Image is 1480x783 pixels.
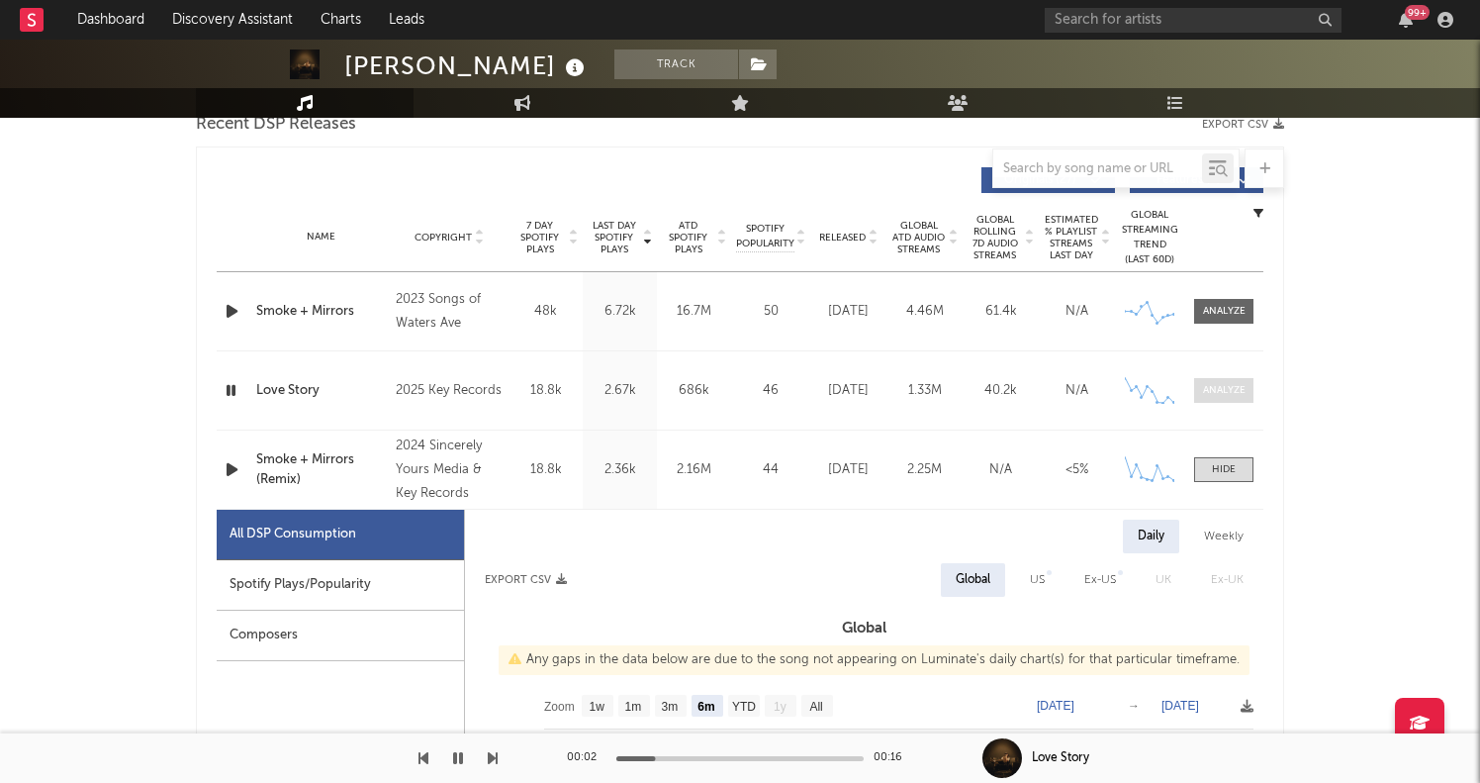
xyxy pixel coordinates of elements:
[256,381,386,401] a: Love Story
[891,381,958,401] div: 1.33M
[662,220,714,255] span: ATD Spotify Plays
[662,460,726,480] div: 2.16M
[590,700,605,714] text: 1w
[485,574,567,586] button: Export CSV
[1189,520,1258,553] div: Weekly
[415,232,472,244] span: Copyright
[891,460,958,480] div: 2.25M
[1044,214,1098,261] span: Estimated % Playlist Streams Last Day
[625,700,642,714] text: 1m
[1030,568,1045,592] div: US
[993,161,1202,177] input: Search by song name or URL
[815,302,881,322] div: [DATE]
[1045,8,1341,33] input: Search for artists
[819,232,866,244] span: Released
[513,460,578,480] div: 18.8k
[874,746,913,770] div: 00:16
[1128,699,1140,713] text: →
[1037,699,1074,713] text: [DATE]
[736,381,805,401] div: 46
[465,617,1263,640] h3: Global
[815,460,881,480] div: [DATE]
[1084,568,1116,592] div: Ex-US
[544,700,575,714] text: Zoom
[697,700,714,714] text: 6m
[732,700,756,714] text: YTD
[891,220,946,255] span: Global ATD Audio Streams
[662,302,726,322] div: 16.7M
[230,523,356,546] div: All DSP Consumption
[956,568,990,592] div: Global
[1202,119,1284,131] button: Export CSV
[256,230,386,245] div: Name
[614,49,738,79] button: Track
[217,560,464,611] div: Spotify Plays/Popularity
[513,381,578,401] div: 18.8k
[513,302,578,322] div: 48k
[736,222,794,251] span: Spotify Popularity
[968,381,1034,401] div: 40.2k
[396,435,504,506] div: 2024 Sincerely Yours Media & Key Records
[499,645,1249,675] div: Any gaps in the data below are due to the song not appearing on Luminate's daily chart(s) for tha...
[217,611,464,661] div: Composers
[396,288,504,336] div: 2023 Songs of Waters Ave
[968,302,1034,322] div: 61.4k
[588,302,652,322] div: 6.72k
[344,49,590,82] div: [PERSON_NAME]
[1405,5,1430,20] div: 99 +
[1123,520,1179,553] div: Daily
[736,302,805,322] div: 50
[396,379,504,403] div: 2025 Key Records
[256,302,386,322] a: Smoke + Mirrors
[1161,699,1199,713] text: [DATE]
[1044,460,1110,480] div: <5%
[662,381,726,401] div: 686k
[588,381,652,401] div: 2.67k
[662,700,679,714] text: 3m
[588,220,640,255] span: Last Day Spotify Plays
[1044,302,1110,322] div: N/A
[1032,749,1089,767] div: Love Story
[815,381,881,401] div: [DATE]
[968,460,1034,480] div: N/A
[196,113,356,137] span: Recent DSP Releases
[968,214,1022,261] span: Global Rolling 7D Audio Streams
[1399,12,1413,28] button: 99+
[588,460,652,480] div: 2.36k
[774,700,786,714] text: 1y
[1120,208,1179,267] div: Global Streaming Trend (Last 60D)
[217,510,464,560] div: All DSP Consumption
[513,220,566,255] span: 7 Day Spotify Plays
[1044,381,1110,401] div: N/A
[256,450,386,489] a: Smoke + Mirrors (Remix)
[809,700,822,714] text: All
[567,746,606,770] div: 00:02
[891,302,958,322] div: 4.46M
[736,460,805,480] div: 44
